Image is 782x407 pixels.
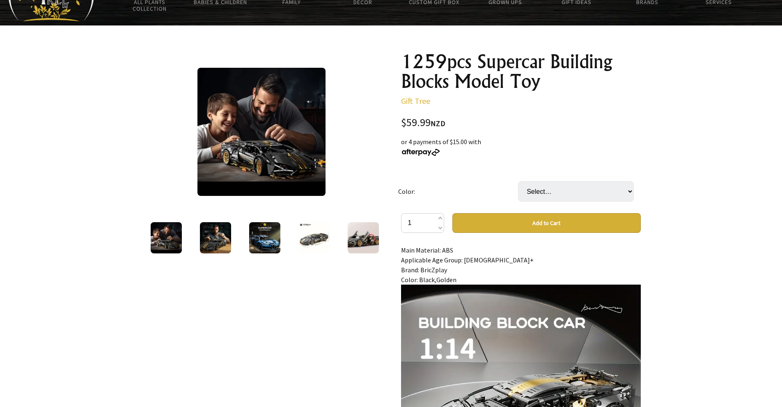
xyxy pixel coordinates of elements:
[197,68,326,196] img: 1259pcs Supercar Building Blocks Model Toy
[401,117,641,129] div: $59.99
[401,137,641,156] div: or 4 payments of $15.00 with
[401,149,440,156] img: Afterpay
[151,222,182,253] img: 1259pcs Supercar Building Blocks Model Toy
[431,119,445,128] span: NZD
[298,222,330,253] img: 1259pcs Supercar Building Blocks Model Toy
[348,222,379,253] img: 1259pcs Supercar Building Blocks Model Toy
[398,170,518,213] td: Color:
[200,222,231,253] img: 1259pcs Supercar Building Blocks Model Toy
[452,213,641,233] button: Add to Cart
[401,96,430,106] a: Gift Tree
[249,222,280,253] img: 1259pcs Supercar Building Blocks Model Toy
[401,52,641,91] h1: 1259pcs Supercar Building Blocks Model Toy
